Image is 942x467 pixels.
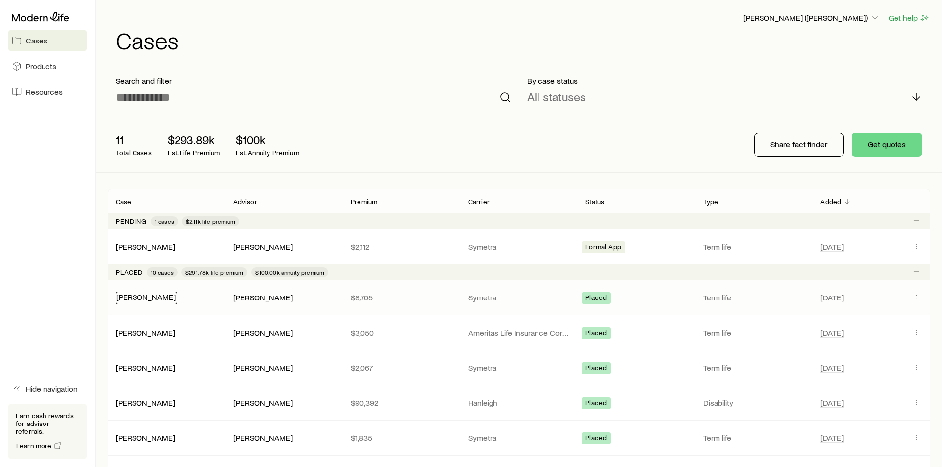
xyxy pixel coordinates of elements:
span: Placed [585,294,607,304]
button: Get help [888,12,930,24]
button: Hide navigation [8,378,87,400]
p: $2,112 [351,242,452,252]
p: Search and filter [116,76,511,85]
p: $8,705 [351,293,452,302]
button: Get quotes [852,133,922,157]
p: Term life [703,433,805,443]
button: [PERSON_NAME] ([PERSON_NAME]) [743,12,880,24]
p: Added [820,198,841,206]
div: [PERSON_NAME] [233,328,293,338]
a: [PERSON_NAME] [116,433,175,442]
p: 11 [116,133,152,147]
p: Advisor [233,198,257,206]
span: [DATE] [820,433,844,443]
p: Premium [351,198,377,206]
p: Symetra [468,363,570,373]
a: [PERSON_NAME] [116,242,175,251]
a: [PERSON_NAME] [116,328,175,337]
span: $100.00k annuity premium [255,268,324,276]
p: Carrier [468,198,490,206]
a: Resources [8,81,87,103]
p: Term life [703,242,805,252]
span: [DATE] [820,293,844,302]
span: Placed [585,329,607,339]
p: Earn cash rewards for advisor referrals. [16,412,79,435]
div: [PERSON_NAME] [233,293,293,303]
span: [DATE] [820,398,844,408]
div: [PERSON_NAME] [233,433,293,443]
p: By case status [527,76,923,85]
div: [PERSON_NAME] [116,398,175,408]
p: Ameritas Life Insurance Corp. (Ameritas) [468,328,570,338]
span: Formal App [585,243,621,253]
p: Total Cases [116,149,152,157]
div: [PERSON_NAME] [233,363,293,373]
span: Learn more [16,442,52,449]
p: Status [585,198,604,206]
p: $100k [236,133,299,147]
div: [PERSON_NAME] [233,242,293,252]
p: Term life [703,363,805,373]
span: 1 cases [155,217,174,225]
p: Hanleigh [468,398,570,408]
span: [DATE] [820,328,844,338]
div: [PERSON_NAME] [116,433,175,443]
p: $90,392 [351,398,452,408]
p: $3,050 [351,328,452,338]
span: Hide navigation [26,384,78,394]
a: [PERSON_NAME] [116,363,175,372]
div: [PERSON_NAME] [116,363,175,373]
span: $2.11k life premium [186,217,235,225]
p: Symetra [468,293,570,302]
a: [PERSON_NAME] [116,398,175,407]
p: Est. Life Premium [168,149,220,157]
a: Products [8,55,87,77]
p: Est. Annuity Premium [236,149,299,157]
p: Placed [116,268,143,276]
span: Placed [585,434,607,444]
p: Term life [703,328,805,338]
p: Disability [703,398,805,408]
a: Cases [8,30,87,51]
div: [PERSON_NAME] [116,242,175,252]
span: Placed [585,399,607,409]
p: All statuses [527,90,586,104]
span: [DATE] [820,363,844,373]
div: [PERSON_NAME] [233,398,293,408]
p: Share fact finder [770,139,827,149]
p: $293.89k [168,133,220,147]
span: $291.78k life premium [185,268,243,276]
p: Type [703,198,718,206]
div: [PERSON_NAME] [116,328,175,338]
p: $1,835 [351,433,452,443]
p: Pending [116,217,147,225]
div: [PERSON_NAME] [116,292,177,304]
p: $2,067 [351,363,452,373]
a: [PERSON_NAME] [116,292,176,301]
p: Symetra [468,433,570,443]
p: Symetra [468,242,570,252]
h1: Cases [116,28,930,52]
p: [PERSON_NAME] ([PERSON_NAME]) [743,13,880,23]
div: Earn cash rewards for advisor referrals.Learn more [8,404,87,459]
span: Placed [585,364,607,374]
span: Products [26,61,56,71]
span: [DATE] [820,242,844,252]
p: Case [116,198,132,206]
button: Share fact finder [754,133,844,157]
span: 10 cases [151,268,174,276]
span: Resources [26,87,63,97]
p: Term life [703,293,805,302]
span: Cases [26,36,47,45]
